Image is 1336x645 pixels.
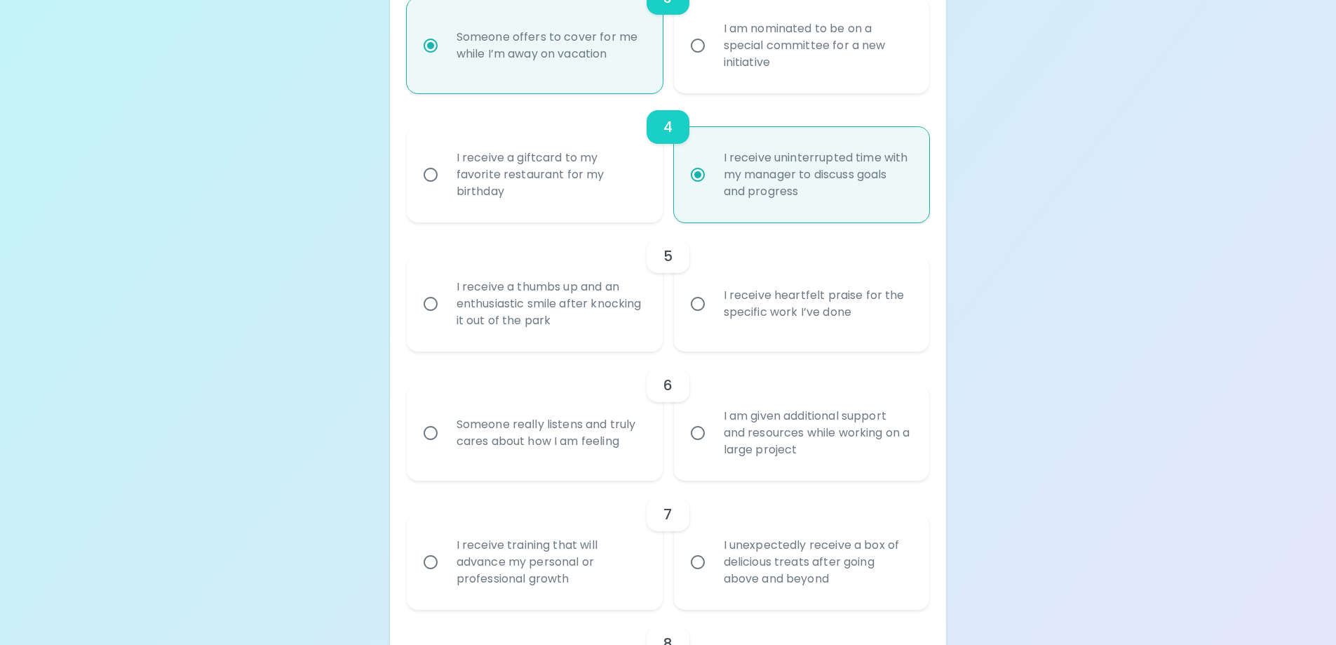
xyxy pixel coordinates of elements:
[445,399,655,467] div: Someone really listens and truly cares about how I am feeling
[407,222,930,352] div: choice-group-check
[445,133,655,217] div: I receive a giftcard to my favorite restaurant for my birthday
[663,374,673,397] h6: 6
[663,116,673,138] h6: 4
[407,481,930,610] div: choice-group-check
[407,93,930,222] div: choice-group-check
[407,352,930,481] div: choice-group-check
[445,12,655,79] div: Someone offers to cover for me while I’m away on vacation
[713,520,922,604] div: I unexpectedly receive a box of delicious treats after going above and beyond
[713,391,922,475] div: I am given additional support and resources while working on a large project
[713,133,922,217] div: I receive uninterrupted time with my manager to discuss goals and progress
[713,270,922,338] div: I receive heartfelt praise for the specific work I’ve done
[713,4,922,88] div: I am nominated to be on a special committee for a new initiative
[445,520,655,604] div: I receive training that will advance my personal or professional growth
[663,503,672,526] h6: 7
[663,245,673,267] h6: 5
[445,262,655,346] div: I receive a thumbs up and an enthusiastic smile after knocking it out of the park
